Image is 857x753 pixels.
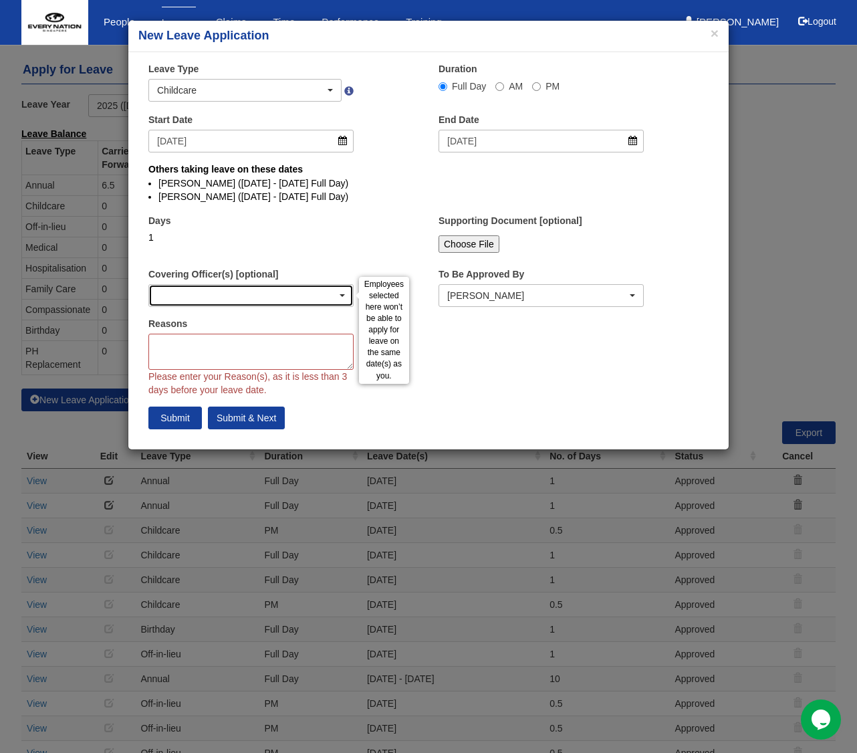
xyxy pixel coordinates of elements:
[148,113,193,126] label: Start Date
[158,190,699,203] li: [PERSON_NAME] ([DATE] - [DATE] Full Day)
[711,26,719,40] button: ×
[157,84,325,97] div: Childcare
[138,29,269,42] b: New Leave Application
[439,284,644,307] button: Joshua Harris
[148,267,278,281] label: Covering Officer(s) [optional]
[148,164,303,175] b: Others taking leave on these dates
[439,267,524,281] label: To Be Approved By
[148,79,342,102] button: Childcare
[148,407,202,429] input: Submit
[452,81,486,92] span: Full Day
[439,235,499,253] input: Choose File
[148,214,170,227] label: Days
[148,130,354,152] input: d/m/yyyy
[148,317,187,330] label: Reasons
[801,700,844,740] iframe: chat widget
[148,62,199,76] label: Leave Type
[509,81,523,92] span: AM
[208,407,285,429] input: Submit & Next
[439,62,477,76] label: Duration
[359,277,409,384] div: Employees selected here won’t be able to apply for leave on the same date(s) as you.
[148,231,354,244] div: 1
[158,177,699,190] li: [PERSON_NAME] ([DATE] - [DATE] Full Day)
[545,81,560,92] span: PM
[447,289,627,302] div: [PERSON_NAME]
[439,113,479,126] label: End Date
[439,130,644,152] input: d/m/yyyy
[148,371,347,395] span: Please enter your Reason(s), as it is less than 3 days before your leave date.
[439,214,582,227] label: Supporting Document [optional]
